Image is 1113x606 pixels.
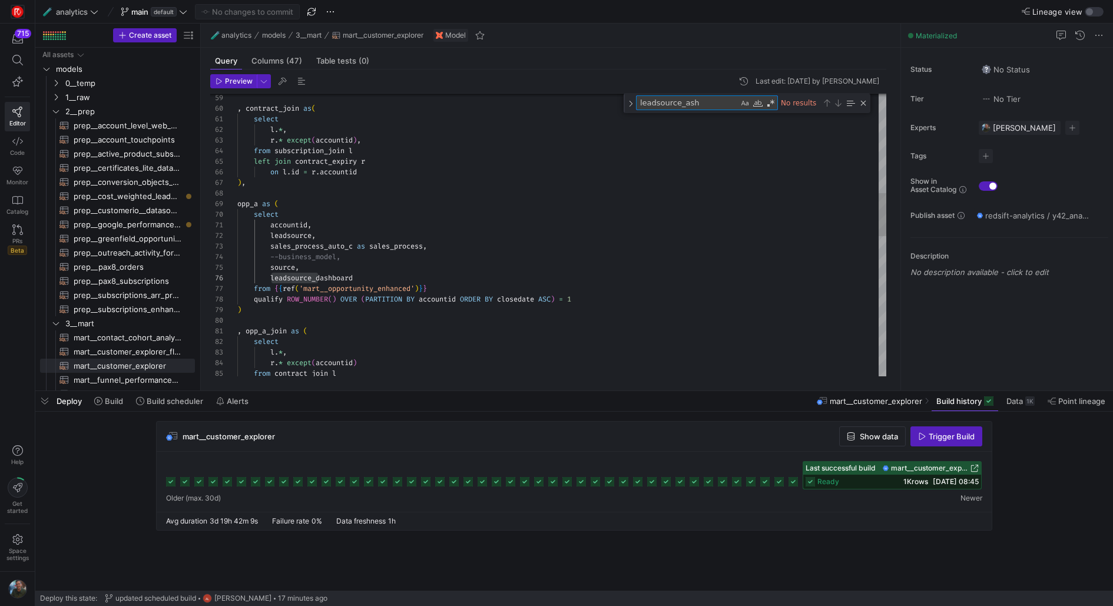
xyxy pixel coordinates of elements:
a: prep__greenfield_opportunity_touchpoints​​​​​​​​​​ [40,231,195,246]
a: prep__certificates_lite_data_with_account_info​​​​​​​​​​ [40,161,195,175]
span: l [283,167,287,177]
a: mart__customer_explorer_flattened​​​​​​​​​​ [40,345,195,359]
a: prep__account_level_web_browsing​​​​​​​​​​ [40,118,195,133]
span: Preview [225,77,253,85]
img: https://storage.googleapis.com/y42-prod-data-exchange/images/6IdsliWYEjCj6ExZYNtk9pMT8U8l8YHLguyz... [8,579,27,598]
span: Query [215,57,237,65]
span: analytics [56,7,88,16]
div: Press SPACE to select this row. [40,373,195,387]
span: 1 [567,294,571,304]
div: Close (Escape) [859,98,868,108]
span: closedate [497,294,534,304]
span: = [559,294,563,304]
div: 70 [210,209,223,220]
span: ) [353,358,357,367]
span: Table tests [316,57,369,65]
span: from [254,284,270,293]
div: 64 [210,145,223,156]
div: 75 [210,262,223,273]
div: Press SPACE to select this row. [40,330,195,345]
a: prep__pax8_subscriptions​​​​​​​​​​ [40,274,195,288]
span: Space settings [6,547,29,561]
button: Create asset [113,28,177,42]
div: 79 [210,304,223,315]
div: 85 [210,368,223,379]
button: Alerts [211,391,254,411]
span: ( [328,294,332,304]
span: . [274,347,279,357]
span: 🧪 [43,8,51,16]
span: source [270,263,295,272]
span: ROW_NUMBER [287,294,328,304]
span: [DATE] 08:45 [933,477,979,486]
span: 'mart__opportunity_enhanced' [299,284,415,293]
span: default [151,7,177,16]
div: 71 [210,220,223,230]
a: prep__cost_weighted_leadgen_performance​​​​​​​​​​ [40,189,195,203]
span: [PERSON_NAME] [214,594,271,602]
div: 81 [210,326,223,336]
a: Monitor [5,161,30,190]
div: Press SPACE to select this row. [40,246,195,260]
span: , [423,241,427,251]
span: as [357,241,365,251]
span: ) [237,305,241,314]
span: 1__raw [65,91,193,104]
img: No tier [982,94,991,104]
span: Lineage view [1032,7,1082,16]
span: updated scheduled build [115,594,196,602]
span: ASC [538,294,551,304]
span: } [419,284,423,293]
div: 60 [210,103,223,114]
div: Press SPACE to select this row. [40,274,195,288]
div: 61 [210,114,223,124]
a: mart__google_ads_performance_analysis_rolling​​​​​​​​​​ [40,387,195,401]
a: prep__subscriptions_enhanced​​​​​​​​​​ [40,302,195,316]
span: l [349,146,353,155]
button: Getstarted [5,473,30,519]
div: All assets [42,51,74,59]
div: Find in Selection (⌥⌘L) [844,97,857,110]
span: Trigger Build [929,432,975,441]
div: Press SPACE to select this row. [40,90,195,104]
div: Press SPACE to select this row. [40,260,195,274]
span: { [274,284,279,293]
span: Editor [9,120,26,127]
span: Build [105,396,123,406]
span: models [56,62,193,76]
div: Press SPACE to select this row. [40,48,195,62]
a: prep__conversion_objects_for_visualisations_compatibility​​​​​​​​​​ [40,175,195,189]
span: Last successful build [806,464,876,472]
button: Build history [931,391,999,411]
button: Show data [839,426,906,446]
div: 69 [210,198,223,209]
span: PARTITION [365,294,402,304]
a: prep__google_performance_analysis​​​​​​​​​​ [40,217,195,231]
div: Press SPACE to select this row. [40,217,195,231]
button: redsift-analytics / y42_analytics_main / mart__customer_explorer [974,208,1092,223]
span: except [287,135,312,145]
div: Press SPACE to select this row. [40,118,195,133]
span: { [279,284,283,293]
button: updated scheduled buildAL[PERSON_NAME]17 minutes ago [102,591,330,606]
div: 1K [1025,396,1035,406]
span: opp_a_join [246,326,287,336]
button: Point lineage [1042,391,1111,411]
a: prep__subscriptions_arr_processing​​​​​​​​​​ [40,288,195,302]
span: prep__active_product_subscriptions​​​​​​​​​​ [74,147,181,161]
a: mart__funnel_performance_analysis__monthly_with_forecast​​​​​​​​​​ [40,373,195,387]
div: 72 [210,230,223,241]
button: Build scheduler [131,391,208,411]
div: Press SPACE to select this row. [40,161,195,175]
span: mart__customer_explorer [891,464,968,472]
a: mart__contact_cohort_analysis​​​​​​​​​​ [40,330,195,345]
span: ) [415,284,419,293]
span: accountid [270,220,307,230]
span: No Tier [982,94,1021,104]
a: Catalog [5,190,30,220]
span: --business_model, [270,252,340,261]
span: opp_a [237,199,258,208]
span: from [254,369,270,378]
div: Press SPACE to select this row. [40,76,195,90]
div: 68 [210,188,223,198]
